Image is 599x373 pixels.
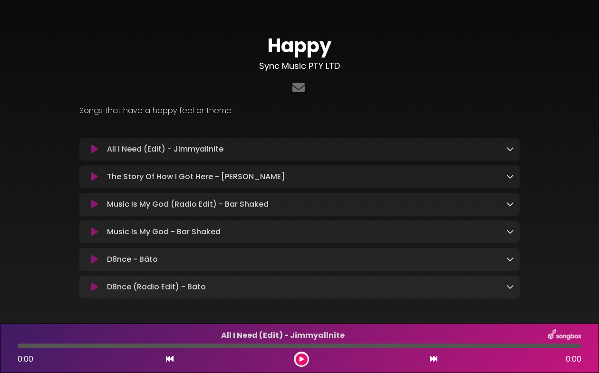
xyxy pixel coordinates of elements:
[107,281,506,293] p: D8nce (Radio Edit) - Bäto
[107,199,506,210] p: Music Is My God (Radio Edit) - Bar Shaked
[79,105,520,116] p: Songs that have a happy feel or theme
[548,329,581,342] img: songbox-logo-white.png
[107,254,506,265] p: D8nce - Bäto
[107,143,506,155] p: All I Need (Edit) - Jimmyallnite
[107,171,506,182] p: The Story Of How I Got Here - [PERSON_NAME]
[79,34,520,57] h1: Happy
[107,226,506,238] p: Music Is My God - Bar Shaked
[18,330,548,341] p: All I Need (Edit) - Jimmyallnite
[79,61,520,71] h3: Sync Music PTY LTD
